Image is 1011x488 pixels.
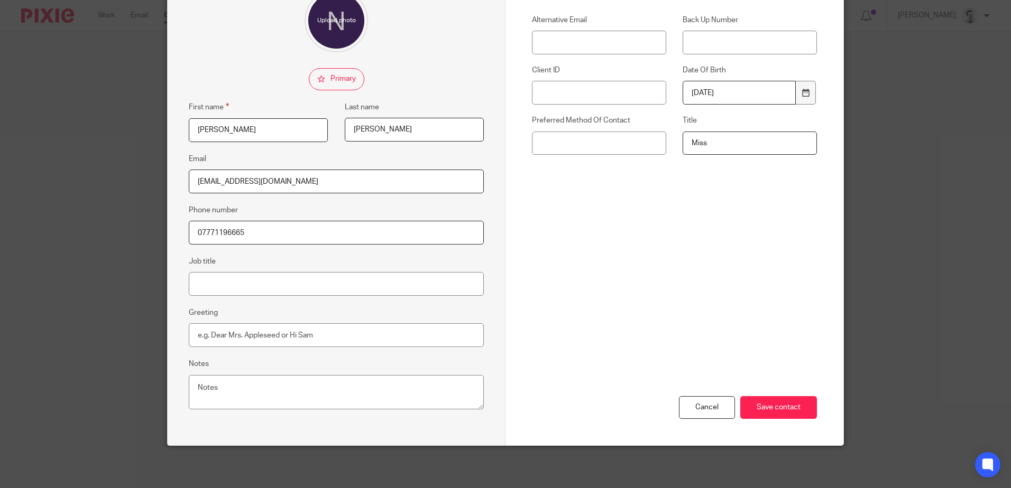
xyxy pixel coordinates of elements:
[189,205,238,215] label: Phone number
[683,15,817,25] label: Back Up Number
[189,323,484,347] input: e.g. Dear Mrs. Appleseed or Hi Sam
[189,101,229,113] label: First name
[189,307,218,318] label: Greeting
[683,115,817,126] label: Title
[683,81,796,105] input: Use the arrow keys to pick a date
[679,396,735,419] div: Cancel
[189,256,216,267] label: Job title
[189,154,206,164] label: Email
[683,65,817,76] label: Date Of Birth
[532,15,666,25] label: Alternative Email
[740,396,817,419] input: Save contact
[532,65,666,76] label: Client ID
[189,359,209,369] label: Notes
[345,102,379,112] label: Last name
[532,115,666,126] label: Preferred Method Of Contact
